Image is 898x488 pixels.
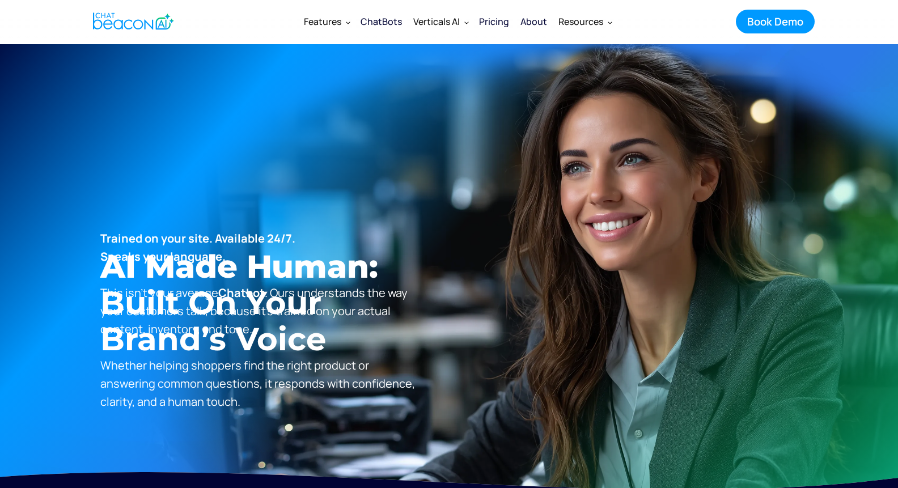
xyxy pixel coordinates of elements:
div: About [520,14,547,29]
img: Dropdown [346,20,350,24]
img: Dropdown [608,20,612,24]
span: Built on Your Brand’s Voice [100,283,326,358]
a: About [515,7,553,36]
div: Verticals AI [413,14,460,29]
div: Features [304,14,341,29]
h1: AI Made Human: ‍ [100,248,494,357]
div: Book Demo [747,14,803,29]
p: This isn’t your average . Ours understands the way your customers talk, because it’s trained on y... [100,230,416,411]
a: Pricing [473,7,515,36]
div: Pricing [479,14,509,29]
img: Dropdown [464,20,469,24]
div: ChatBots [361,14,402,29]
div: Resources [558,14,603,29]
a: Book Demo [736,10,815,33]
strong: Trained on your site. Available 24/7. Speaks your language. [100,231,295,264]
a: ChatBots [355,8,408,35]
